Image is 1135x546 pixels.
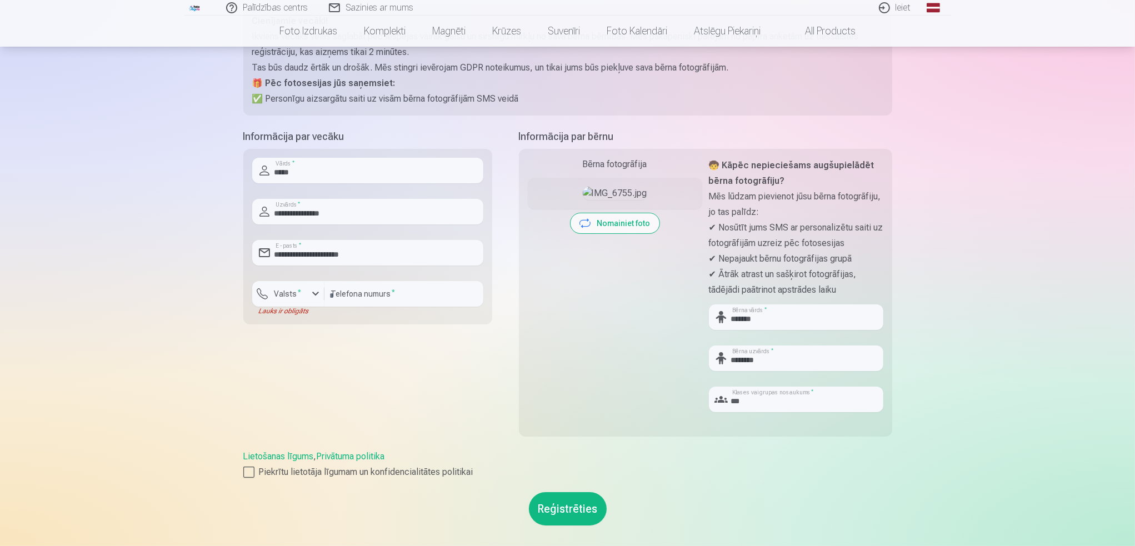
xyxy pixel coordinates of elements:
[709,251,883,267] p: ✔ Nepajaukt bērnu fotogrāfijas grupā
[252,60,883,76] p: Tas būs daudz ērtāk un drošāk. Mēs stingri ievērojam GDPR noteikumus, un tikai jums būs piekļuve ...
[529,492,607,525] button: Reģistrēties
[252,307,324,315] div: Lauks ir obligāts
[774,16,869,47] a: All products
[709,267,883,298] p: ✔ Ātrāk atrast un sašķirot fotogrāfijas, tādējādi paātrinot apstrādes laiku
[252,78,396,88] strong: 🎁 Pēc fotosesijas jūs saņemsiet:
[252,91,883,107] p: ✅ Personīgu aizsargātu saiti uz visām bērna fotogrāfijām SMS veidā
[351,16,419,47] a: Komplekti
[593,16,681,47] a: Foto kalendāri
[534,16,593,47] a: Suvenīri
[243,451,314,462] a: Lietošanas līgums
[528,158,702,171] div: Bērna fotogrāfija
[419,16,479,47] a: Magnēti
[243,465,892,479] label: Piekrītu lietotāja līgumam un konfidencialitātes politikai
[270,288,306,299] label: Valsts
[243,450,892,479] div: ,
[479,16,534,47] a: Krūzes
[709,160,874,186] strong: 🧒 Kāpēc nepieciešams augšupielādēt bērna fotogrāfiju?
[709,189,883,220] p: Mēs lūdzam pievienot jūsu bērna fotogrāfiju, jo tas palīdz:
[252,281,324,307] button: Valsts*
[243,129,492,144] h5: Informācija par vecāku
[519,129,892,144] h5: Informācija par bērnu
[189,4,201,11] img: /fa1
[317,451,385,462] a: Privātuma politika
[583,187,647,200] img: IMG_6755.jpg
[709,220,883,251] p: ✔ Nosūtīt jums SMS ar personalizētu saiti uz fotogrāfijām uzreiz pēc fotosesijas
[571,213,659,233] button: Nomainiet foto
[681,16,774,47] a: Atslēgu piekariņi
[266,16,351,47] a: Foto izdrukas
